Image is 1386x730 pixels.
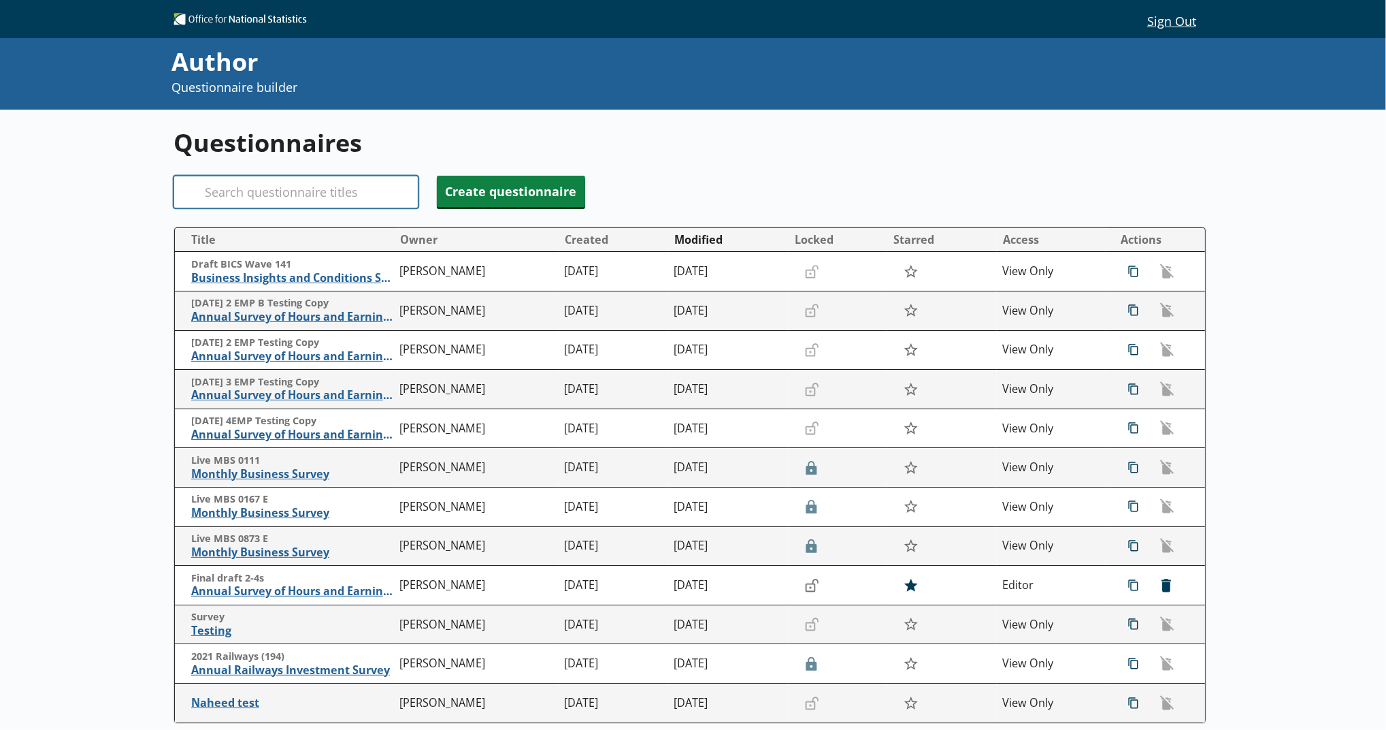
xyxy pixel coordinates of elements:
[174,176,418,208] input: Search questionnaire titles
[897,533,926,559] button: Star
[897,259,926,285] button: Star
[669,229,788,251] button: Modified
[668,252,789,291] td: [DATE]
[174,126,1207,159] h1: Questionnaires
[559,644,668,684] td: [DATE]
[897,376,926,402] button: Star
[668,409,789,448] td: [DATE]
[394,409,559,448] td: [PERSON_NAME]
[394,448,559,488] td: [PERSON_NAME]
[191,349,393,364] span: Annual Survey of Hours and Earnings ([PERSON_NAME])
[191,696,393,710] span: Naheed test
[559,526,668,566] td: [DATE]
[897,494,926,520] button: Star
[798,573,825,597] button: Lock
[559,488,668,527] td: [DATE]
[559,448,668,488] td: [DATE]
[997,566,1106,605] td: Editor
[394,291,559,331] td: [PERSON_NAME]
[559,291,668,331] td: [DATE]
[191,258,393,271] span: Draft BICS Wave 141
[394,605,559,644] td: [PERSON_NAME]
[997,488,1106,527] td: View Only
[559,330,668,370] td: [DATE]
[191,467,393,481] span: Monthly Business Survey
[997,229,1106,251] button: Access
[191,376,393,389] span: [DATE] 3 EMP Testing Copy
[171,45,934,79] div: Author
[191,493,393,506] span: Live MBS 0167 E
[191,624,393,638] span: Testing
[395,229,558,251] button: Owner
[191,611,393,624] span: Survey
[559,566,668,605] td: [DATE]
[668,605,789,644] td: [DATE]
[559,370,668,409] td: [DATE]
[191,388,393,402] span: Annual Survey of Hours and Earnings ([PERSON_NAME])
[897,455,926,481] button: Star
[559,684,668,723] td: [DATE]
[997,644,1106,684] td: View Only
[897,651,926,677] button: Star
[559,409,668,448] td: [DATE]
[191,415,393,428] span: [DATE] 4EMP Testing Copy
[191,545,393,560] span: Monthly Business Survey
[668,644,789,684] td: [DATE]
[559,229,667,251] button: Created
[191,454,393,467] span: Live MBS 0111
[191,584,393,599] span: Annual Survey of Hours and Earnings ([PERSON_NAME])
[394,330,559,370] td: [PERSON_NAME]
[897,572,926,598] button: Star
[668,330,789,370] td: [DATE]
[559,605,668,644] td: [DATE]
[191,650,393,663] span: 2021 Railways (194)
[394,488,559,527] td: [PERSON_NAME]
[191,428,393,442] span: Annual Survey of Hours and Earnings ([PERSON_NAME])
[897,337,926,363] button: Star
[897,298,926,323] button: Star
[191,310,393,324] span: Annual Survey of Hours and Earnings ([PERSON_NAME])
[394,526,559,566] td: [PERSON_NAME]
[394,252,559,291] td: [PERSON_NAME]
[437,176,585,207] button: Create questionnaire
[997,252,1106,291] td: View Only
[897,415,926,441] button: Star
[897,690,926,716] button: Star
[394,684,559,723] td: [PERSON_NAME]
[997,448,1106,488] td: View Only
[897,612,926,637] button: Star
[668,526,789,566] td: [DATE]
[191,271,393,285] span: Business Insights and Conditions Survey (BICS)
[668,684,789,723] td: [DATE]
[789,229,887,251] button: Locked
[191,297,393,310] span: [DATE] 2 EMP B Testing Copy
[997,526,1106,566] td: View Only
[997,605,1106,644] td: View Only
[997,330,1106,370] td: View Only
[668,566,789,605] td: [DATE]
[394,644,559,684] td: [PERSON_NAME]
[997,370,1106,409] td: View Only
[997,409,1106,448] td: View Only
[668,488,789,527] td: [DATE]
[559,252,668,291] td: [DATE]
[191,533,393,545] span: Live MBS 0873 E
[394,566,559,605] td: [PERSON_NAME]
[191,663,393,678] span: Annual Railways Investment Survey
[1137,9,1207,32] button: Sign Out
[191,506,393,520] span: Monthly Business Survey
[171,79,934,96] p: Questionnaire builder
[180,229,393,251] button: Title
[997,291,1106,331] td: View Only
[997,684,1106,723] td: View Only
[668,291,789,331] td: [DATE]
[668,448,789,488] td: [DATE]
[888,229,996,251] button: Starred
[191,336,393,349] span: [DATE] 2 EMP Testing Copy
[394,370,559,409] td: [PERSON_NAME]
[191,572,393,585] span: Final draft 2-4s
[1106,228,1205,252] th: Actions
[668,370,789,409] td: [DATE]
